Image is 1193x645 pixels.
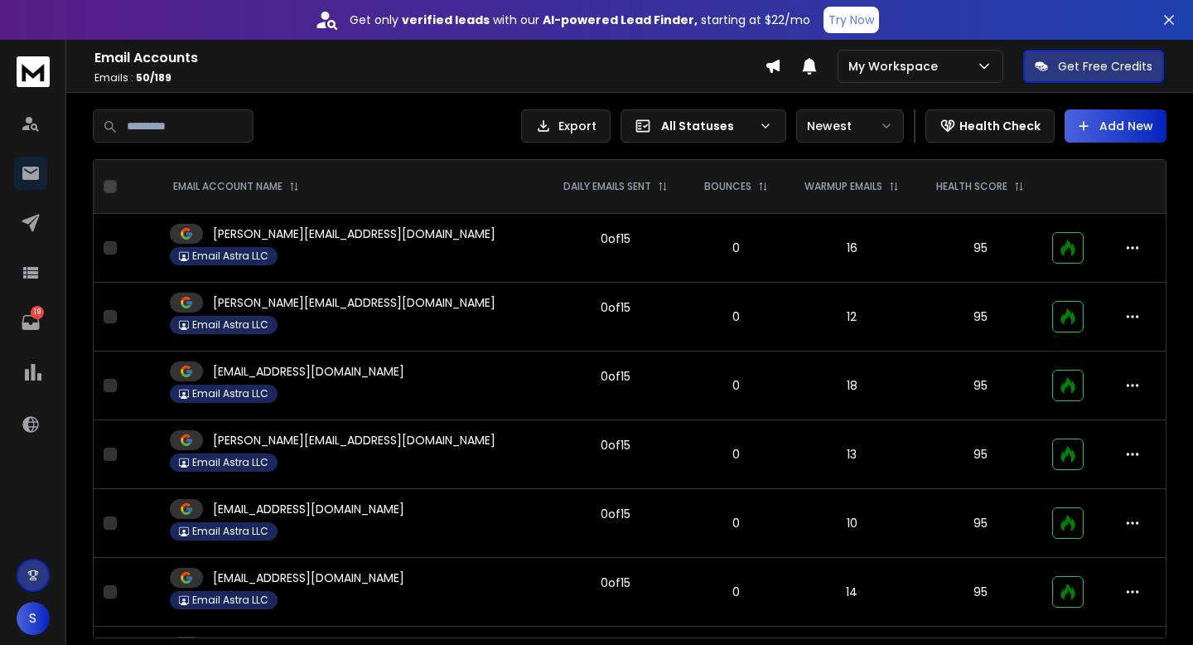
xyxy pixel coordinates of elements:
[918,420,1043,489] td: 95
[192,456,268,469] p: Email Astra LLC
[173,180,299,193] div: EMAIL ACCOUNT NAME
[785,352,917,420] td: 18
[14,306,47,339] a: 19
[17,602,50,635] button: S
[918,283,1043,352] td: 95
[94,48,765,68] h1: Email Accounts
[402,12,490,28] strong: verified leads
[828,12,874,28] p: Try Now
[543,12,698,28] strong: AI-powered Lead Finder,
[192,525,268,538] p: Email Astra LLC
[601,437,630,453] div: 0 of 15
[824,7,879,33] button: Try Now
[192,594,268,607] p: Email Astra LLC
[350,12,810,28] p: Get only with our starting at $22/mo
[796,109,904,143] button: Newest
[213,294,495,311] p: [PERSON_NAME][EMAIL_ADDRESS][DOMAIN_NAME]
[213,501,404,517] p: [EMAIL_ADDRESS][DOMAIN_NAME]
[936,180,1007,193] p: HEALTH SCORE
[601,368,630,385] div: 0 of 15
[192,387,268,400] p: Email Astra LLC
[213,226,495,242] p: [PERSON_NAME][EMAIL_ADDRESS][DOMAIN_NAME]
[192,250,268,263] p: Email Astra LLC
[918,558,1043,627] td: 95
[213,432,495,449] p: [PERSON_NAME][EMAIL_ADDRESS][DOMAIN_NAME]
[697,584,775,600] p: 0
[601,506,630,522] div: 0 of 15
[94,71,765,85] p: Emails :
[918,352,1043,420] td: 95
[601,575,630,591] div: 0 of 15
[192,318,268,332] p: Email Astra LLC
[697,515,775,531] p: 0
[697,240,775,256] p: 0
[213,363,404,380] p: [EMAIL_ADDRESS][DOMAIN_NAME]
[918,214,1043,283] td: 95
[704,180,751,193] p: BOUNCES
[1065,109,1166,143] button: Add New
[925,109,1055,143] button: Health Check
[785,283,917,352] td: 12
[804,180,882,193] p: WARMUP EMAILS
[31,306,44,319] p: 19
[1058,58,1152,75] p: Get Free Credits
[697,446,775,463] p: 0
[601,230,630,247] div: 0 of 15
[697,308,775,325] p: 0
[1023,50,1164,83] button: Get Free Credits
[213,570,404,586] p: [EMAIL_ADDRESS][DOMAIN_NAME]
[785,214,917,283] td: 16
[785,489,917,558] td: 10
[785,420,917,489] td: 13
[136,70,171,85] span: 50 / 189
[959,118,1041,134] p: Health Check
[17,56,50,87] img: logo
[521,109,611,143] button: Export
[848,58,944,75] p: My Workspace
[601,299,630,316] div: 0 of 15
[563,180,651,193] p: DAILY EMAILS SENT
[661,118,752,134] p: All Statuses
[785,558,917,627] td: 14
[697,377,775,394] p: 0
[918,489,1043,558] td: 95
